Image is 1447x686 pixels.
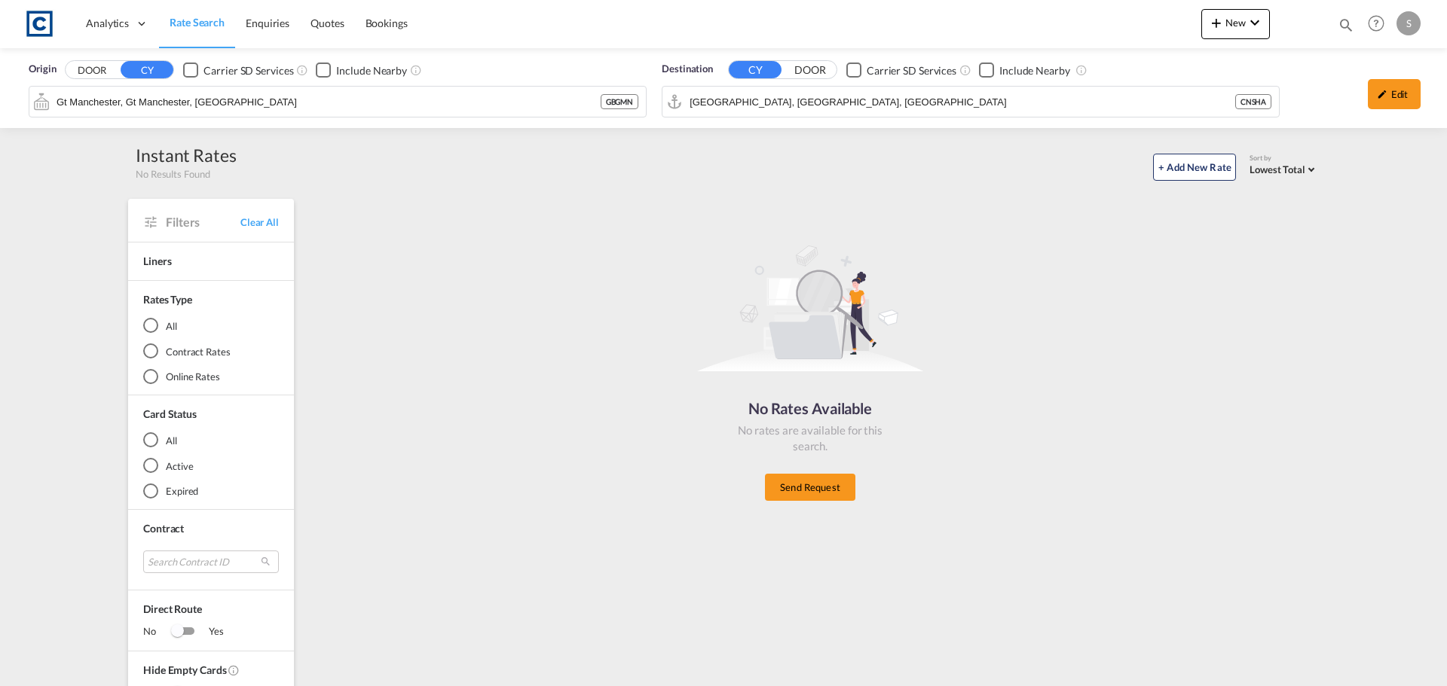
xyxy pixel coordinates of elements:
div: Card Status [143,407,197,422]
input: Search by Port [690,90,1235,113]
md-icon: Unchecked: Search for CY (Container Yard) services for all selected carriers.Checked : Search for... [959,64,971,76]
md-radio-button: All [143,318,279,333]
img: norateimg.svg [697,244,923,372]
span: Analytics [86,16,129,31]
span: Hide Empty Cards [143,663,279,686]
div: No rates are available for this search. [735,422,886,454]
md-input-container: Port of Shanghai, Shanghai, CNSHA [662,87,1279,117]
div: Help [1363,11,1397,38]
div: icon-magnify [1338,17,1354,39]
md-select: Select: Lowest Total [1250,160,1319,177]
md-radio-button: Contract Rates [143,343,279,358]
md-checkbox: Checkbox No Ink [183,62,293,78]
button: icon-plus 400-fgNewicon-chevron-down [1201,9,1270,39]
md-icon: icon-plus 400-fg [1207,14,1225,32]
span: Direct Route [143,602,279,624]
div: icon-pencilEdit [1368,79,1421,109]
md-icon: Unchecked: Ignores neighbouring ports when fetching rates.Checked : Includes neighbouring ports w... [1075,64,1088,76]
div: S [1397,11,1421,35]
button: Send Request [765,474,855,501]
div: Include Nearby [336,63,407,78]
button: CY [729,61,782,78]
span: Destination [662,62,713,77]
button: DOOR [66,62,118,79]
span: No [143,624,171,639]
div: Rates Type [143,292,192,307]
md-radio-button: All [143,432,279,447]
div: No Rates Available [735,398,886,419]
button: CY [121,61,173,78]
span: Lowest Total [1250,163,1305,175]
div: CNSHA [1235,94,1272,109]
md-icon: Unchecked: Ignores neighbouring ports when fetching rates.Checked : Includes neighbouring ports w... [410,64,422,76]
span: Enquiries [246,17,289,29]
span: Quotes [311,17,344,29]
div: Instant Rates [136,143,237,167]
div: GBGMN [601,94,639,109]
md-input-container: Gt Manchester, Gt Manchester, GBGMN [29,87,646,117]
md-icon: icon-chevron-down [1246,14,1264,32]
div: Carrier SD Services [867,63,956,78]
span: Origin [29,62,56,77]
span: Yes [194,624,224,639]
md-icon: icon-magnify [1338,17,1354,33]
md-icon: Unchecked: Search for CY (Container Yard) services for all selected carriers.Checked : Search for... [296,64,308,76]
button: DOOR [784,62,837,79]
span: Liners [143,255,171,267]
span: New [1207,17,1264,29]
input: Search by Port [57,90,601,113]
div: Sort by [1250,154,1319,163]
div: Include Nearby [999,63,1070,78]
md-checkbox: Checkbox No Ink [979,62,1070,78]
div: Carrier SD Services [203,63,293,78]
span: Filters [166,214,240,230]
span: Help [1363,11,1389,36]
img: 1fdb9190129311efbfaf67cbb4249bed.jpeg [23,7,57,41]
span: Clear All [240,215,279,229]
md-checkbox: Checkbox No Ink [846,62,956,78]
span: Contract [143,522,184,535]
md-radio-button: Active [143,458,279,473]
md-radio-button: Online Rates [143,369,279,384]
span: Bookings [366,17,408,29]
span: Rate Search [170,16,225,29]
md-icon: icon-pencil [1377,89,1387,99]
span: No Results Found [136,167,210,181]
button: + Add New Rate [1153,154,1236,181]
md-icon: Activate this filter to exclude rate cards without rates. [228,664,240,676]
md-checkbox: Checkbox No Ink [316,62,407,78]
md-radio-button: Expired [143,483,279,498]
